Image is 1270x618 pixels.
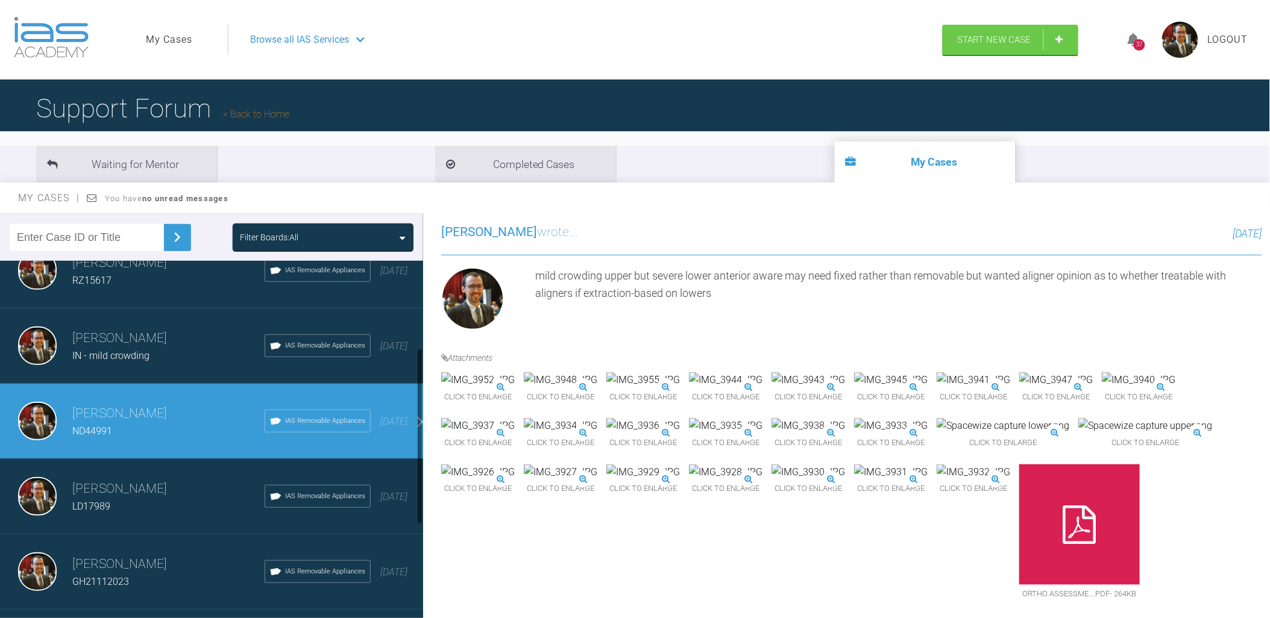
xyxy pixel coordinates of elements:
span: Click to enlarge [524,479,597,498]
a: Start New Case [943,25,1078,55]
img: IMG_3948.JPG [524,372,597,388]
img: IMG_3930.JPG [772,464,845,480]
span: [DATE] [380,416,407,427]
h3: [PERSON_NAME] [72,253,265,273]
img: IMG_3934.JPG [524,418,597,434]
span: Click to enlarge [441,479,515,498]
span: Click to enlarge [854,388,928,407]
img: IMG_3944.JPG [689,372,762,388]
span: Click to enlarge [524,434,597,452]
span: ND44991 [72,425,112,437]
img: Jake O'Connell [441,267,504,330]
span: GH21112023 [72,576,129,587]
h4: Attachments [441,351,1262,364]
span: IAS Removable Appliances [285,566,365,577]
img: Jake O'Connell [18,251,57,290]
span: [DATE] [380,491,407,502]
span: Click to enlarge [772,479,845,498]
img: IMG_3947.JPG [1019,372,1093,388]
span: [DATE] [380,566,407,578]
h3: [PERSON_NAME] [72,479,265,499]
img: IMG_3941.JPG [937,372,1010,388]
span: IAS Removable Appliances [285,491,365,502]
span: Click to enlarge [689,388,762,407]
img: IMG_3945.JPG [854,372,928,388]
img: IMG_3940.JPG [1102,372,1175,388]
span: Click to enlarge [606,388,680,407]
span: Click to enlarge [1019,388,1093,407]
img: IMG_3928.JPG [689,464,762,480]
span: [PERSON_NAME] [441,225,537,239]
div: 37 [1134,39,1145,51]
div: mild crowding upper but severe lower anterior aware may need fixed rather than removable but want... [535,267,1262,335]
img: IMG_3931.JPG [854,464,928,480]
span: Click to enlarge [689,479,762,498]
span: Browse all IAS Services [250,32,349,48]
img: Jake O'Connell [18,552,57,591]
span: [DATE] [380,340,407,352]
span: Click to enlarge [854,479,928,498]
img: logo-light.3e3ef733.png [14,17,89,58]
strong: no unread messages [142,194,228,203]
img: IMG_3927.JPG [524,464,597,480]
img: IMG_3955.JPG [606,372,680,388]
img: chevronRight.28bd32b0.svg [168,228,187,247]
img: IMG_3932.JPG [937,464,1010,480]
img: Jake O'Connell [18,477,57,516]
span: Click to enlarge [1102,388,1175,407]
span: Click to enlarge [524,388,597,407]
img: IMG_3943.JPG [772,372,845,388]
span: Click to enlarge [937,388,1010,407]
span: Click to enlarge [937,479,1010,498]
span: [DATE] [1233,227,1262,240]
img: IMG_3936.JPG [606,418,680,434]
span: [DATE] [380,265,407,276]
div: Filter Boards: All [240,231,298,244]
img: Jake O'Connell [18,326,57,365]
h3: wrote... [441,222,578,243]
span: Ortho Assessme….pdf - 264KB [1019,585,1140,604]
span: Click to enlarge [937,434,1069,452]
span: Click to enlarge [854,434,928,452]
span: Click to enlarge [772,434,845,452]
span: My Cases [18,192,80,204]
span: IAS Removable Appliances [285,416,365,426]
a: Back to Home [223,108,289,120]
span: IAS Removable Appliances [285,265,365,276]
span: Start New Case [958,34,1031,45]
img: Spacewize capture lower.png [937,418,1069,434]
img: IMG_3929.JPG [606,464,680,480]
img: Jake O'Connell [18,402,57,440]
span: LD17989 [72,501,110,512]
img: Spacewize capture upper.png [1078,418,1212,434]
li: Waiting for Mentor [36,146,217,183]
h1: Support Forum [36,87,289,130]
img: IMG_3952.JPG [441,372,515,388]
img: IMG_3926.JPG [441,464,515,480]
h3: [PERSON_NAME] [72,328,265,349]
h3: [PERSON_NAME] [72,404,265,424]
span: Click to enlarge [1078,434,1212,452]
span: Click to enlarge [606,479,680,498]
li: Completed Cases [435,146,616,183]
img: IMG_3935.JPG [689,418,762,434]
span: Click to enlarge [606,434,680,452]
a: Logout [1208,32,1248,48]
span: RZ15617 [72,275,112,286]
a: My Cases [146,32,192,48]
span: Click to enlarge [441,434,515,452]
span: You have [105,194,228,203]
h3: [PERSON_NAME] [72,554,265,575]
span: Click to enlarge [772,388,845,407]
img: IMG_3938.JPG [772,418,845,434]
span: Click to enlarge [689,434,762,452]
img: IMG_3933.JPG [854,418,928,434]
li: My Cases [835,142,1016,183]
img: profile.png [1162,22,1198,58]
img: IMG_3937.JPG [441,418,515,434]
span: Click to enlarge [441,388,515,407]
input: Enter Case ID or Title [10,224,164,251]
span: IN - mild crowding [72,350,149,361]
span: IAS Removable Appliances [285,340,365,351]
